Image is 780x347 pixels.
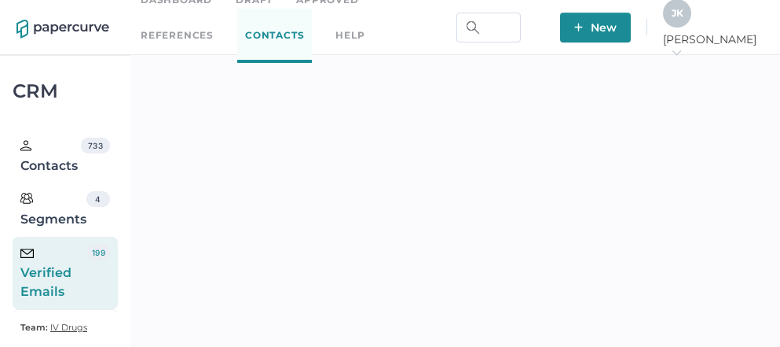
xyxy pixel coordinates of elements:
i: arrow_right [671,47,682,58]
span: [PERSON_NAME] [663,32,764,61]
div: CRM [13,84,118,98]
div: Segments [20,191,86,229]
div: help [335,27,364,44]
img: segments.b9481e3d.svg [20,192,33,205]
div: Verified Emails [20,245,87,301]
span: New [574,13,617,42]
img: person.20a629c4.svg [20,140,31,151]
img: search.bf03fe8b.svg [467,21,479,34]
span: IV Drugs [50,322,87,333]
button: New [560,13,631,42]
a: References [141,27,214,44]
img: plus-white.e19ec114.svg [574,23,583,31]
div: 199 [87,245,109,260]
div: Contacts [20,138,81,175]
div: 733 [81,138,109,153]
img: email-icon-black.c777dcea.svg [20,249,34,258]
a: Team: IV Drugs [20,318,87,337]
input: Search Workspace [456,13,521,42]
div: 4 [86,191,110,207]
img: papercurve-logo-colour.7244d18c.svg [16,20,109,39]
a: Contacts [237,9,312,63]
span: J K [672,7,683,19]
